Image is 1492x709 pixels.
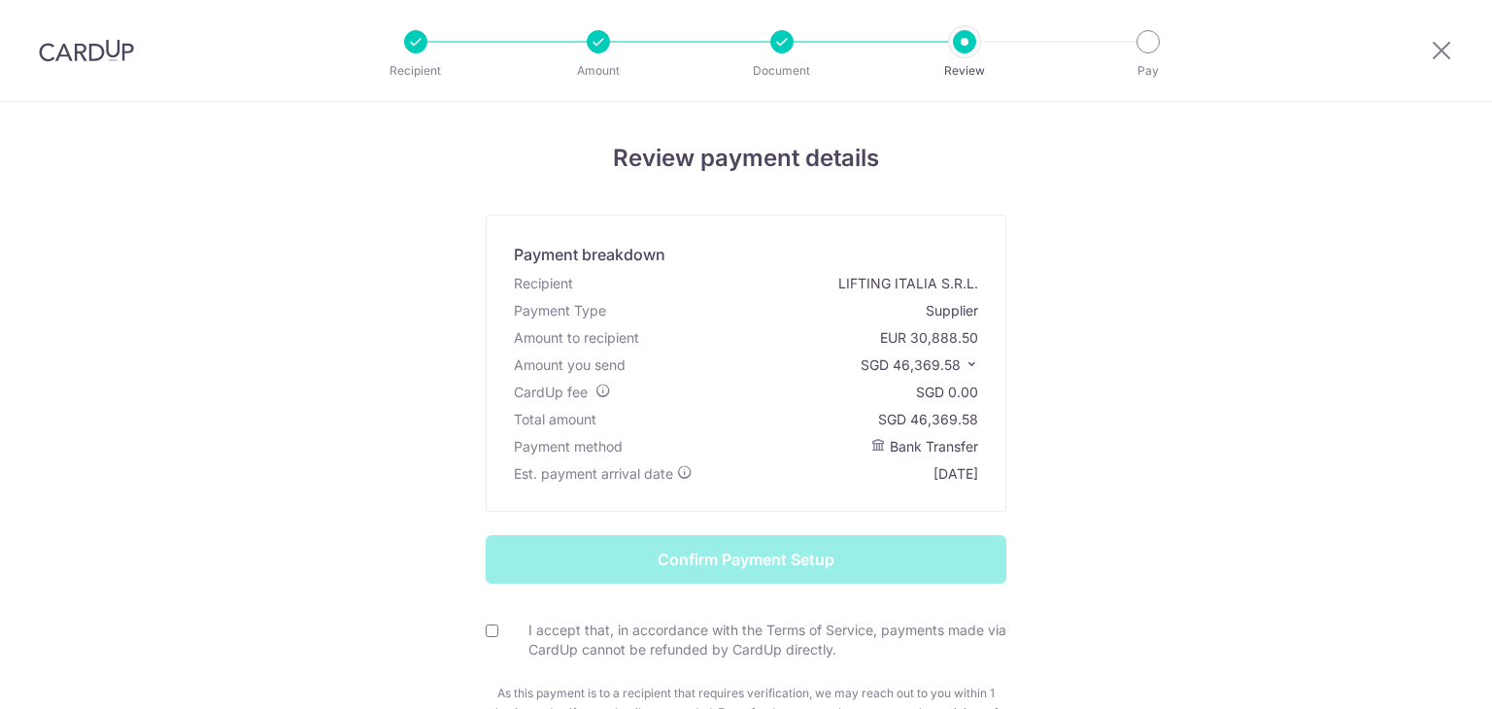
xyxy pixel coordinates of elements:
[514,355,626,375] div: Amount you send
[890,438,978,455] span: Bank Transfer
[39,39,134,62] img: CardUp
[509,621,1006,659] label: I accept that, in accordance with the Terms of Service, payments made via CardUp cannot be refund...
[1076,61,1220,81] p: Pay
[514,328,639,348] div: Amount to recipient
[861,356,961,373] span: SGD 46,369.58
[514,437,623,456] div: Payment method
[1368,651,1473,699] iframe: Opens a widget where you can find more information
[514,302,606,319] span: translation missing: en.account_steps.new_confirm_form.xb_payment.header.payment_type
[893,61,1036,81] p: Review
[878,410,978,429] div: SGD 46,369.58
[838,274,978,293] div: LIFTING ITALIA S.R.L.
[178,141,1314,176] h4: Review payment details
[514,411,596,427] span: Total amount
[514,384,588,400] span: CardUp fee
[344,61,488,81] p: Recipient
[916,383,978,402] div: SGD 0.00
[933,464,978,484] div: [DATE]
[514,243,665,266] div: Payment breakdown
[526,61,670,81] p: Amount
[880,328,978,348] div: EUR 30,888.50
[861,355,978,375] p: SGD 46,369.58
[514,274,573,293] div: Recipient
[926,301,978,321] div: Supplier
[514,464,693,484] div: Est. payment arrival date
[710,61,854,81] p: Document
